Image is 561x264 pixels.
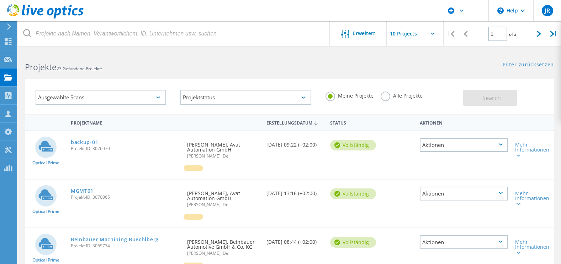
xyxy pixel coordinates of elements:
span: [PERSON_NAME], Dell [187,251,259,255]
b: Projekte [25,61,57,73]
span: Optical Prime [32,209,59,214]
div: Projektname [67,116,184,129]
div: Aktionen [420,187,508,200]
div: vollständig [330,188,376,199]
div: | [444,21,458,46]
span: Search [482,94,501,102]
div: [DATE] 08:44 (+02:00) [263,228,326,252]
label: Meine Projekte [326,92,374,98]
div: Projektstatus [180,90,311,105]
div: Erstellungsdatum [263,116,326,129]
svg: \n [497,7,504,14]
a: Live Optics Dashboard [7,15,84,20]
a: backup-01 [71,140,98,145]
div: [PERSON_NAME], Beinbauer Automotive GmbH & Co. KG [184,228,263,263]
div: vollständig [330,140,376,150]
span: Optical Prime [32,161,59,165]
div: Aktionen [420,138,508,152]
span: Projekt-ID: 3076070 [71,147,180,151]
div: Mehr Informationen [515,191,550,206]
div: Mehr Informationen [515,240,550,254]
span: Projekt-ID: 3070065 [71,195,180,199]
div: vollständig [330,237,376,248]
a: Beinbauer Machining Buechlberg [71,237,159,242]
div: Aktionen [416,116,512,129]
div: [PERSON_NAME], Avat Automation GmbH [184,180,263,214]
span: JR [545,8,550,13]
div: [PERSON_NAME], Avat Automation GmbH [184,131,263,165]
span: [PERSON_NAME], Dell [187,154,259,158]
input: Projekte nach Namen, Verantwortlichem, ID, Unternehmen usw. suchen [18,21,330,46]
div: Aktionen [420,235,508,249]
div: Status [327,116,374,129]
span: of 3 [509,31,517,37]
span: Projekt-ID: 3069774 [71,244,180,248]
a: Filter zurücksetzen [503,62,554,68]
span: [PERSON_NAME], Dell [187,203,259,207]
span: 23 Gefundene Projekte [57,66,102,72]
div: Ausgewählte Scans [36,90,166,105]
span: Erweitert [353,31,375,36]
label: Alle Projekte [381,92,423,98]
div: Mehr Informationen [515,142,550,157]
div: [DATE] 13:16 (+02:00) [263,180,326,203]
div: | [546,21,561,46]
button: Search [463,90,517,106]
div: [DATE] 09:22 (+02:00) [263,131,326,154]
a: MGMT01 [71,188,94,193]
span: Optical Prime [32,258,59,262]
